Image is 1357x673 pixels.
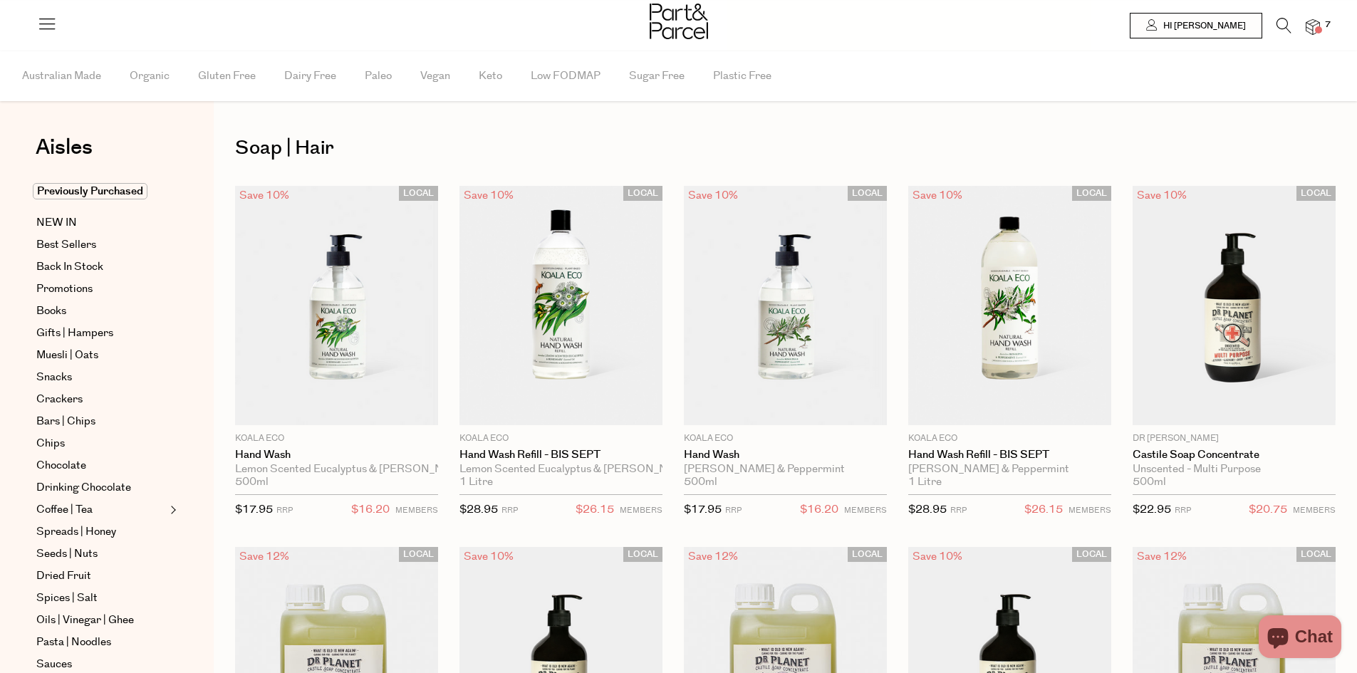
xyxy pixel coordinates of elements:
[399,186,438,201] span: LOCAL
[284,51,336,101] span: Dairy Free
[908,463,1111,476] div: [PERSON_NAME] & Peppermint
[629,51,685,101] span: Sugar Free
[36,347,166,364] a: Muesli | Oats
[908,476,942,489] span: 1 Litre
[848,186,887,201] span: LOCAL
[1133,502,1171,517] span: $22.95
[36,369,72,386] span: Snacks
[908,186,967,205] div: Save 10%
[36,236,166,254] a: Best Sellers
[36,546,98,563] span: Seeds | Nuts
[1072,186,1111,201] span: LOCAL
[908,449,1111,461] a: Hand Wash Refill - BIS SEPT
[684,476,717,489] span: 500ml
[620,505,662,516] small: MEMBERS
[908,502,947,517] span: $28.95
[684,432,887,445] p: Koala Eco
[1160,20,1246,32] span: Hi [PERSON_NAME]
[650,4,708,39] img: Part&Parcel
[459,547,518,566] div: Save 10%
[908,547,967,566] div: Save 10%
[1306,19,1320,34] a: 7
[36,656,166,673] a: Sauces
[908,186,1111,425] img: Hand Wash Refill - BIS SEPT
[1024,501,1063,519] span: $26.15
[36,634,111,651] span: Pasta | Noodles
[36,546,166,563] a: Seeds | Nuts
[365,51,392,101] span: Paleo
[36,656,72,673] span: Sauces
[36,347,98,364] span: Muesli | Oats
[501,505,518,516] small: RRP
[36,214,77,231] span: NEW IN
[36,369,166,386] a: Snacks
[623,186,662,201] span: LOCAL
[351,501,390,519] span: $16.20
[198,51,256,101] span: Gluten Free
[950,505,967,516] small: RRP
[1293,505,1336,516] small: MEMBERS
[167,501,177,518] button: Expand/Collapse Coffee | Tea
[1133,186,1191,205] div: Save 10%
[459,463,662,476] div: Lemon Scented Eucalyptus & [PERSON_NAME]
[22,51,101,101] span: Australian Made
[1133,476,1166,489] span: 500ml
[531,51,600,101] span: Low FODMAP
[725,505,742,516] small: RRP
[36,303,166,320] a: Books
[36,612,134,629] span: Oils | Vinegar | Ghee
[908,432,1111,445] p: Koala Eco
[1133,449,1336,461] a: Castile Soap Concentrate
[420,51,450,101] span: Vegan
[36,590,98,607] span: Spices | Salt
[36,325,166,342] a: Gifts | Hampers
[36,137,93,172] a: Aisles
[684,449,887,461] a: Hand Wash
[36,132,93,163] span: Aisles
[36,303,66,320] span: Books
[276,505,293,516] small: RRP
[36,259,166,276] a: Back In Stock
[800,501,838,519] span: $16.20
[1321,19,1334,31] span: 7
[844,505,887,516] small: MEMBERS
[1133,186,1336,425] img: Castile Soap Concentrate
[1130,13,1262,38] a: Hi [PERSON_NAME]
[576,501,614,519] span: $26.15
[684,186,742,205] div: Save 10%
[36,183,166,200] a: Previously Purchased
[459,502,498,517] span: $28.95
[36,568,91,585] span: Dried Fruit
[36,501,166,518] a: Coffee | Tea
[1175,505,1191,516] small: RRP
[684,186,887,425] img: Hand Wash
[459,476,493,489] span: 1 Litre
[235,476,269,489] span: 500ml
[235,186,438,425] img: Hand Wash
[395,505,438,516] small: MEMBERS
[36,479,131,496] span: Drinking Chocolate
[235,132,1336,165] h1: Soap | Hair
[33,183,147,199] span: Previously Purchased
[684,547,742,566] div: Save 12%
[36,435,166,452] a: Chips
[36,391,83,408] span: Crackers
[1133,463,1336,476] div: Unscented - Multi Purpose
[1133,432,1336,445] p: Dr [PERSON_NAME]
[235,463,438,476] div: Lemon Scented Eucalyptus & [PERSON_NAME]
[1254,615,1346,662] inbox-online-store-chat: Shopify online store chat
[36,634,166,651] a: Pasta | Noodles
[36,479,166,496] a: Drinking Chocolate
[479,51,502,101] span: Keto
[848,547,887,562] span: LOCAL
[36,568,166,585] a: Dried Fruit
[36,325,113,342] span: Gifts | Hampers
[36,413,166,430] a: Bars | Chips
[36,236,96,254] span: Best Sellers
[1072,547,1111,562] span: LOCAL
[1069,505,1111,516] small: MEMBERS
[1249,501,1287,519] span: $20.75
[235,547,293,566] div: Save 12%
[235,432,438,445] p: Koala Eco
[36,214,166,231] a: NEW IN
